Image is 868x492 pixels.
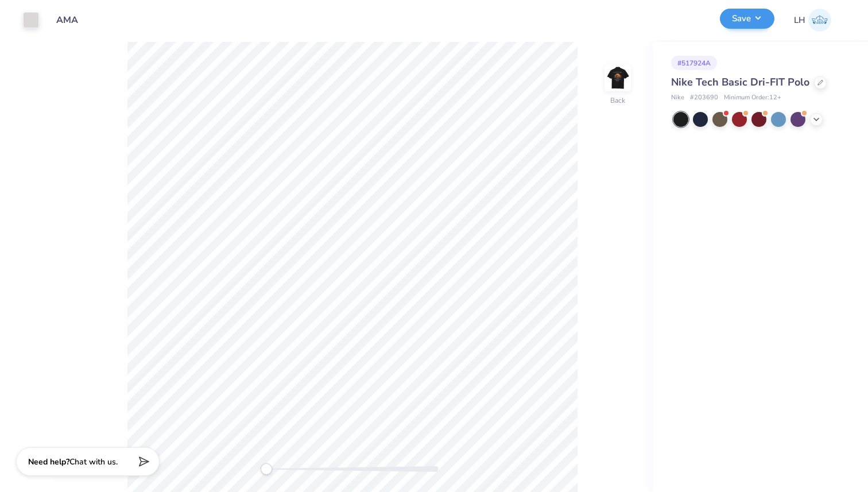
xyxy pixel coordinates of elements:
span: Nike Tech Basic Dri-FIT Polo [671,75,809,89]
div: Back [610,95,625,106]
a: LH [789,9,836,32]
strong: Need help? [28,456,69,467]
span: Minimum Order: 12 + [724,93,781,103]
img: Back [606,67,629,90]
span: Chat with us. [69,456,118,467]
input: Untitled Design [48,9,104,32]
button: Save [720,9,774,29]
span: Nike [671,93,684,103]
span: LH [794,14,805,27]
div: Accessibility label [261,463,272,475]
img: Logan Ho [808,9,831,32]
div: # 517924A [671,56,717,70]
span: # 203690 [690,93,718,103]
